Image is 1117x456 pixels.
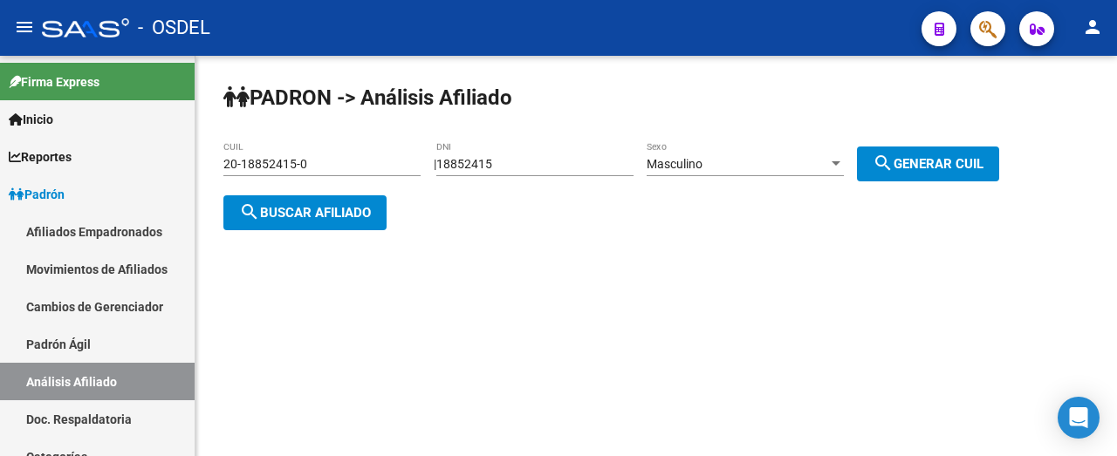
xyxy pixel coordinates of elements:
button: Buscar afiliado [223,195,387,230]
mat-icon: menu [14,17,35,37]
mat-icon: search [239,201,260,222]
span: - OSDEL [138,9,210,47]
span: Buscar afiliado [239,205,371,221]
mat-icon: person [1082,17,1103,37]
span: Firma Express [9,72,99,92]
span: Generar CUIL [873,156,983,172]
span: Padrón [9,185,65,204]
span: Inicio [9,110,53,129]
mat-icon: search [873,153,894,174]
button: Generar CUIL [857,146,999,181]
strong: PADRON -> Análisis Afiliado [223,85,512,110]
span: Reportes [9,147,72,167]
div: Open Intercom Messenger [1058,397,1100,439]
div: | [434,157,1012,171]
span: Masculino [647,157,702,171]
